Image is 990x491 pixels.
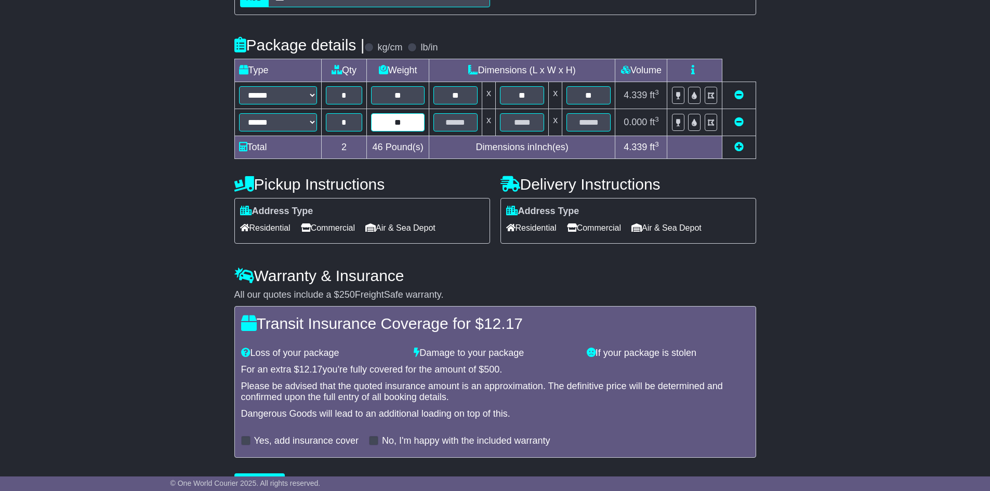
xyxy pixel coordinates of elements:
[234,36,365,54] h4: Package details |
[567,220,621,236] span: Commercial
[170,479,321,487] span: © One World Courier 2025. All rights reserved.
[734,142,744,152] a: Add new item
[631,220,702,236] span: Air & Sea Depot
[734,117,744,127] a: Remove this item
[236,348,409,359] div: Loss of your package
[299,364,323,375] span: 12.17
[429,59,615,82] td: Dimensions (L x W x H)
[655,88,659,96] sup: 3
[241,408,749,420] div: Dangerous Goods will lead to an additional loading on top of this.
[506,220,557,236] span: Residential
[234,136,321,159] td: Total
[655,115,659,123] sup: 3
[624,90,647,100] span: 4.339
[582,348,755,359] div: If your package is stolen
[373,142,383,152] span: 46
[482,82,496,109] td: x
[420,42,438,54] label: lb/in
[321,59,367,82] td: Qty
[382,435,550,447] label: No, I'm happy with the included warranty
[240,220,291,236] span: Residential
[482,109,496,136] td: x
[734,90,744,100] a: Remove this item
[234,176,490,193] h4: Pickup Instructions
[484,315,523,332] span: 12.17
[241,315,749,332] h4: Transit Insurance Coverage for $
[377,42,402,54] label: kg/cm
[650,90,659,100] span: ft
[367,59,429,82] td: Weight
[506,206,579,217] label: Address Type
[240,206,313,217] label: Address Type
[241,381,749,403] div: Please be advised that the quoted insurance amount is an approximation. The definitive price will...
[624,142,647,152] span: 4.339
[408,348,582,359] div: Damage to your package
[301,220,355,236] span: Commercial
[234,267,756,284] h4: Warranty & Insurance
[241,364,749,376] div: For an extra $ you're fully covered for the amount of $ .
[500,176,756,193] h4: Delivery Instructions
[650,117,659,127] span: ft
[484,364,499,375] span: 500
[549,82,562,109] td: x
[429,136,615,159] td: Dimensions in Inch(es)
[339,289,355,300] span: 250
[321,136,367,159] td: 2
[624,117,647,127] span: 0.000
[655,140,659,148] sup: 3
[549,109,562,136] td: x
[234,289,756,301] div: All our quotes include a $ FreightSafe warranty.
[254,435,359,447] label: Yes, add insurance cover
[234,59,321,82] td: Type
[365,220,435,236] span: Air & Sea Depot
[650,142,659,152] span: ft
[615,59,667,82] td: Volume
[367,136,429,159] td: Pound(s)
